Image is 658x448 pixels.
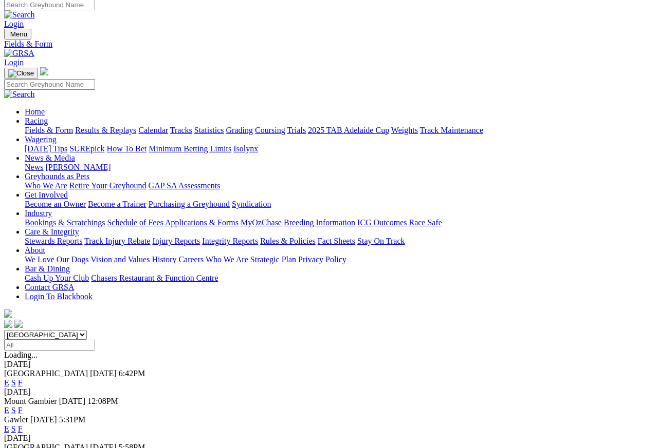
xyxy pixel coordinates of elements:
[10,30,27,38] span: Menu
[206,255,248,264] a: Who We Are
[25,200,86,208] a: Become an Owner
[241,218,282,227] a: MyOzChase
[4,68,38,79] button: Toggle navigation
[4,49,34,58] img: GRSA
[226,126,253,134] a: Grading
[25,107,45,116] a: Home
[4,406,9,415] a: E
[170,126,192,134] a: Tracks
[25,116,48,125] a: Racing
[152,255,176,264] a: History
[69,144,104,153] a: SUREpick
[45,163,111,171] a: [PERSON_NAME]
[233,144,258,153] a: Isolynx
[4,29,31,40] button: Toggle navigation
[4,340,95,350] input: Select date
[250,255,296,264] a: Strategic Plan
[4,387,654,397] div: [DATE]
[357,218,407,227] a: ICG Outcomes
[25,209,52,218] a: Industry
[25,264,70,273] a: Bar & Dining
[4,20,24,28] a: Login
[284,218,355,227] a: Breeding Information
[87,397,118,405] span: 12:08PM
[138,126,168,134] a: Calendar
[298,255,346,264] a: Privacy Policy
[4,79,95,90] input: Search
[25,144,654,153] div: Wagering
[18,378,23,387] a: F
[75,126,136,134] a: Results & Replays
[4,397,57,405] span: Mount Gambier
[25,274,654,283] div: Bar & Dining
[255,126,285,134] a: Coursing
[318,237,355,245] a: Fact Sheets
[25,237,82,245] a: Stewards Reports
[25,218,654,227] div: Industry
[178,255,204,264] a: Careers
[25,135,57,144] a: Wagering
[59,415,86,424] span: 5:31PM
[391,126,418,134] a: Weights
[4,434,654,443] div: [DATE]
[4,350,38,359] span: Loading...
[4,10,35,20] img: Search
[149,144,231,153] a: Minimum Betting Limits
[25,172,89,181] a: Greyhounds as Pets
[4,424,9,433] a: E
[4,320,12,328] img: facebook.svg
[260,237,316,245] a: Rules & Policies
[119,369,145,378] span: 6:42PM
[69,181,147,190] a: Retire Your Greyhound
[25,163,654,172] div: News & Media
[25,237,654,246] div: Care & Integrity
[18,406,23,415] a: F
[409,218,442,227] a: Race Safe
[194,126,224,134] a: Statistics
[4,369,88,378] span: [GEOGRAPHIC_DATA]
[25,190,68,199] a: Get Involved
[25,153,75,162] a: News & Media
[25,181,654,190] div: Greyhounds as Pets
[25,200,654,209] div: Get Involved
[202,237,258,245] a: Integrity Reports
[25,292,93,301] a: Login To Blackbook
[90,255,150,264] a: Vision and Values
[25,246,45,255] a: About
[90,369,117,378] span: [DATE]
[287,126,306,134] a: Trials
[4,378,9,387] a: E
[149,200,230,208] a: Purchasing a Greyhound
[4,360,654,369] div: [DATE]
[8,69,34,77] img: Close
[107,144,147,153] a: How To Bet
[25,144,67,153] a: [DATE] Tips
[14,320,23,328] img: twitter.svg
[25,227,79,236] a: Care & Integrity
[25,255,88,264] a: We Love Our Dogs
[40,67,48,75] img: logo-grsa-white.png
[4,309,12,318] img: logo-grsa-white.png
[165,218,239,227] a: Applications & Forms
[4,58,24,67] a: Login
[357,237,405,245] a: Stay On Track
[152,237,200,245] a: Injury Reports
[11,406,16,415] a: S
[4,40,654,49] div: Fields & Form
[25,255,654,264] div: About
[25,126,73,134] a: Fields & Form
[25,218,105,227] a: Bookings & Scratchings
[84,237,150,245] a: Track Injury Rebate
[88,200,147,208] a: Become a Trainer
[420,126,483,134] a: Track Maintenance
[4,415,28,424] span: Gawler
[25,126,654,135] div: Racing
[107,218,163,227] a: Schedule of Fees
[25,181,67,190] a: Who We Are
[25,274,89,282] a: Cash Up Your Club
[149,181,221,190] a: GAP SA Assessments
[232,200,271,208] a: Syndication
[30,415,57,424] span: [DATE]
[91,274,218,282] a: Chasers Restaurant & Function Centre
[4,90,35,99] img: Search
